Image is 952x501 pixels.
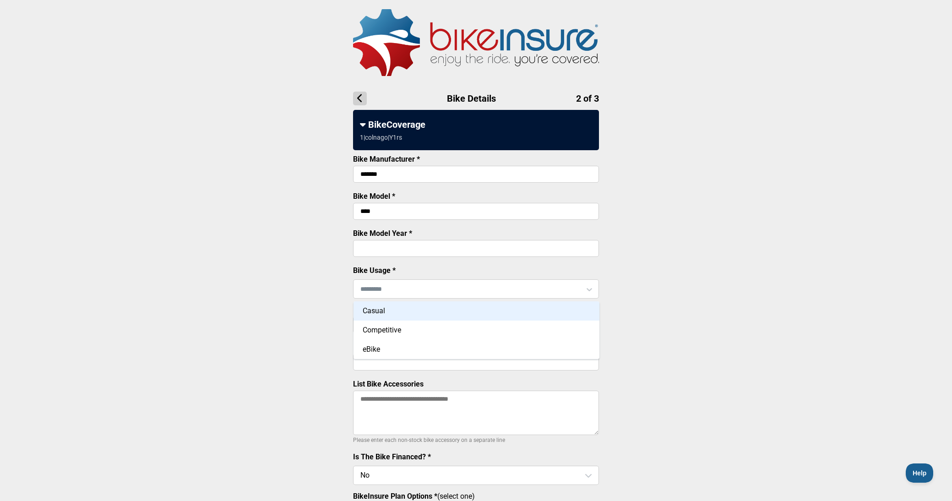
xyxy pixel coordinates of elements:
p: Please enter each non-stock bike accessory on a separate line [353,435,599,446]
label: Bike Purchase Price * [353,305,424,314]
strong: BikeInsure Plan Options * [353,492,437,501]
label: Bike Manufacturer * [353,155,420,163]
label: Is The Bike Financed? * [353,452,431,461]
label: Bike Model Year * [353,229,412,238]
div: Competitive [354,321,599,340]
label: Bike Model * [353,192,395,201]
div: Casual [354,301,599,321]
div: 1 | colnago | Y1rs [360,134,402,141]
span: 2 of 3 [576,93,599,104]
label: (select one) [353,492,599,501]
div: BikeCoverage [360,119,592,130]
label: Bike Usage * [353,266,396,275]
label: List Bike Accessories [353,380,424,388]
div: eBike [354,340,599,359]
label: Bike Serial Number [353,343,417,351]
iframe: Toggle Customer Support [906,463,934,483]
h1: Bike Details [353,92,599,105]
